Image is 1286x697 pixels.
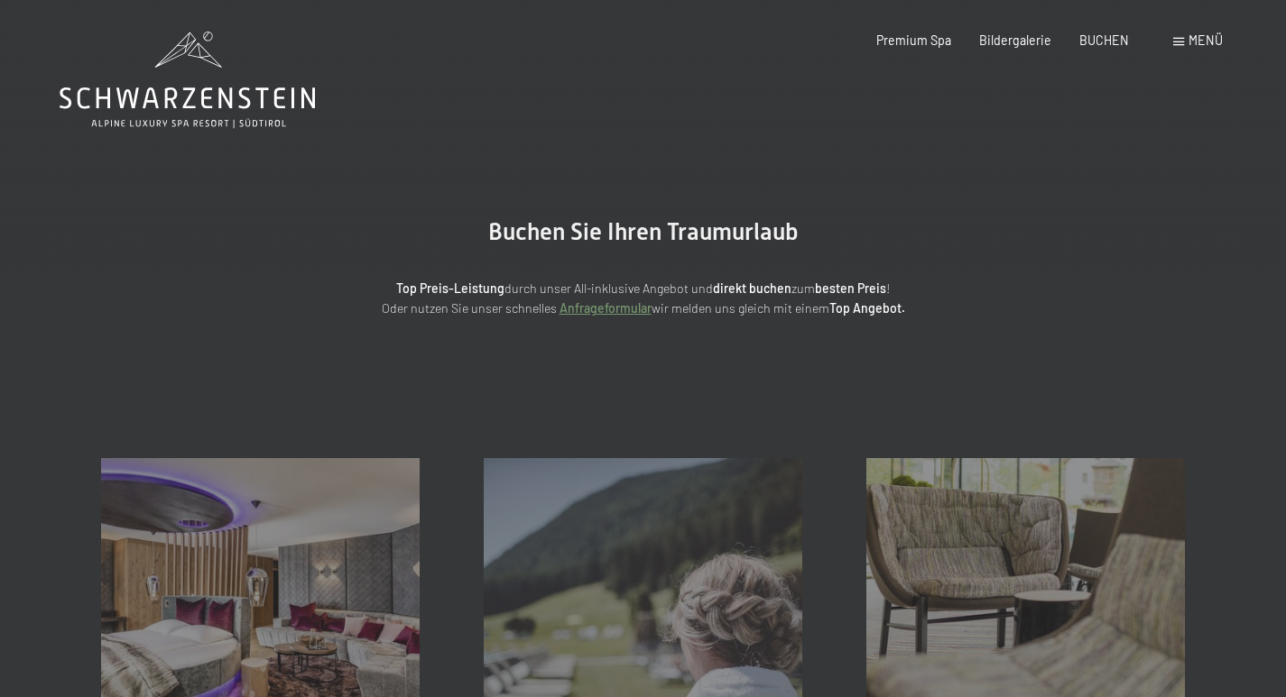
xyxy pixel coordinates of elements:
strong: besten Preis [815,280,886,296]
strong: direkt buchen [713,280,791,296]
span: Menü [1189,32,1223,48]
strong: Top Angebot. [829,300,905,316]
strong: Top Preis-Leistung [396,280,504,296]
a: Bildergalerie [979,32,1051,48]
p: durch unser All-inklusive Angebot und zum ! Oder nutzen Sie unser schnelles wir melden uns gleich... [246,279,1041,319]
a: Anfrageformular [560,300,652,316]
a: BUCHEN [1079,32,1129,48]
a: Premium Spa [876,32,951,48]
span: Buchen Sie Ihren Traumurlaub [488,218,799,245]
